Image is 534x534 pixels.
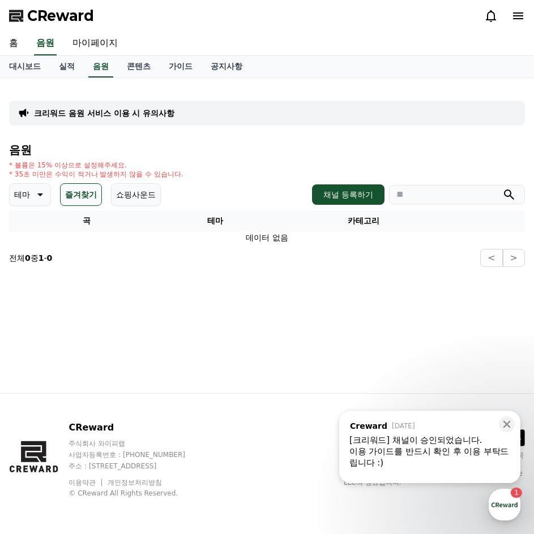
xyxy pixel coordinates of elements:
[69,462,207,471] p: 주소 : [STREET_ADDRESS]
[47,253,53,262] strong: 0
[25,253,31,262] strong: 0
[175,376,189,385] span: 설정
[9,161,183,170] p: * 볼륨은 15% 이상으로 설정해주세요.
[115,358,119,367] span: 1
[69,439,207,448] p: 주식회사 와이피랩
[266,210,462,231] th: 카테고리
[69,489,207,498] p: © CReward All Rights Reserved.
[3,359,75,387] a: 홈
[75,359,146,387] a: 1대화
[480,249,502,267] button: <
[88,56,113,77] a: 음원
[160,56,202,77] a: 가이드
[9,7,94,25] a: CReward
[202,56,251,77] a: 공지사항
[9,183,51,206] button: 테마
[111,183,161,206] button: 쇼핑사운드
[60,183,102,206] button: 즐겨찾기
[36,376,42,385] span: 홈
[9,170,183,179] p: * 35초 미만은 수익이 적거나 발생하지 않을 수 있습니다.
[503,249,525,267] button: >
[14,187,30,203] p: 테마
[146,359,217,387] a: 설정
[9,231,525,244] td: 데이터 없음
[164,210,266,231] th: 테마
[9,252,52,264] p: 전체 중 -
[27,7,94,25] span: CReward
[69,450,207,459] p: 사업자등록번호 : [PHONE_NUMBER]
[69,421,207,434] p: CReward
[34,32,57,55] a: 음원
[63,32,127,55] a: 마이페이지
[34,107,174,119] a: 크리워드 음원 서비스 이용 시 유의사항
[9,210,164,231] th: 곡
[108,479,162,486] a: 개인정보처리방침
[39,253,44,262] strong: 1
[104,376,117,385] span: 대화
[312,184,385,205] button: 채널 등록하기
[50,56,84,77] a: 실적
[69,479,104,486] a: 이용약관
[118,56,160,77] a: 콘텐츠
[9,144,525,156] h4: 음원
